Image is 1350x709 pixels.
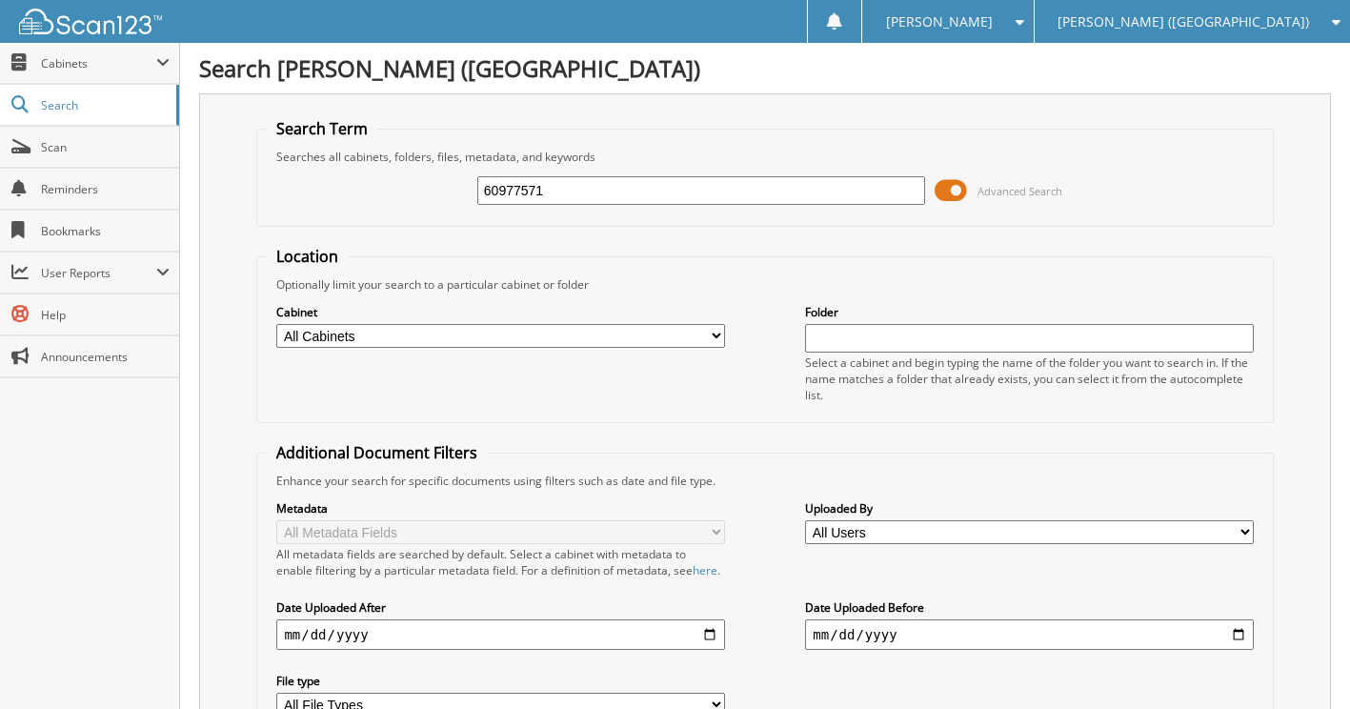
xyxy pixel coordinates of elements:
legend: Additional Document Filters [267,442,487,463]
span: [PERSON_NAME] ([GEOGRAPHIC_DATA]) [1058,16,1309,28]
div: Searches all cabinets, folders, files, metadata, and keywords [267,149,1262,165]
label: Uploaded By [805,500,1253,517]
span: Announcements [41,349,170,365]
span: User Reports [41,265,156,281]
div: Enhance your search for specific documents using filters such as date and file type. [267,473,1262,489]
span: [PERSON_NAME] [886,16,993,28]
span: Scan [41,139,170,155]
label: Date Uploaded After [276,599,724,616]
span: Help [41,307,170,323]
div: Select a cabinet and begin typing the name of the folder you want to search in. If the name match... [805,354,1253,403]
span: Bookmarks [41,223,170,239]
div: Optionally limit your search to a particular cabinet or folder [267,276,1262,293]
label: Date Uploaded Before [805,599,1253,616]
span: Cabinets [41,55,156,71]
img: scan123-logo-white.svg [19,9,162,34]
div: All metadata fields are searched by default. Select a cabinet with metadata to enable filtering b... [276,546,724,578]
label: Metadata [276,500,724,517]
input: end [805,619,1253,650]
label: Cabinet [276,304,724,320]
legend: Location [267,246,348,267]
label: File type [276,673,724,689]
label: Folder [805,304,1253,320]
input: start [276,619,724,650]
span: Reminders [41,181,170,197]
span: Search [41,97,167,113]
span: Advanced Search [977,184,1062,198]
a: here [693,562,717,578]
h1: Search [PERSON_NAME] ([GEOGRAPHIC_DATA]) [199,52,1331,84]
legend: Search Term [267,118,377,139]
